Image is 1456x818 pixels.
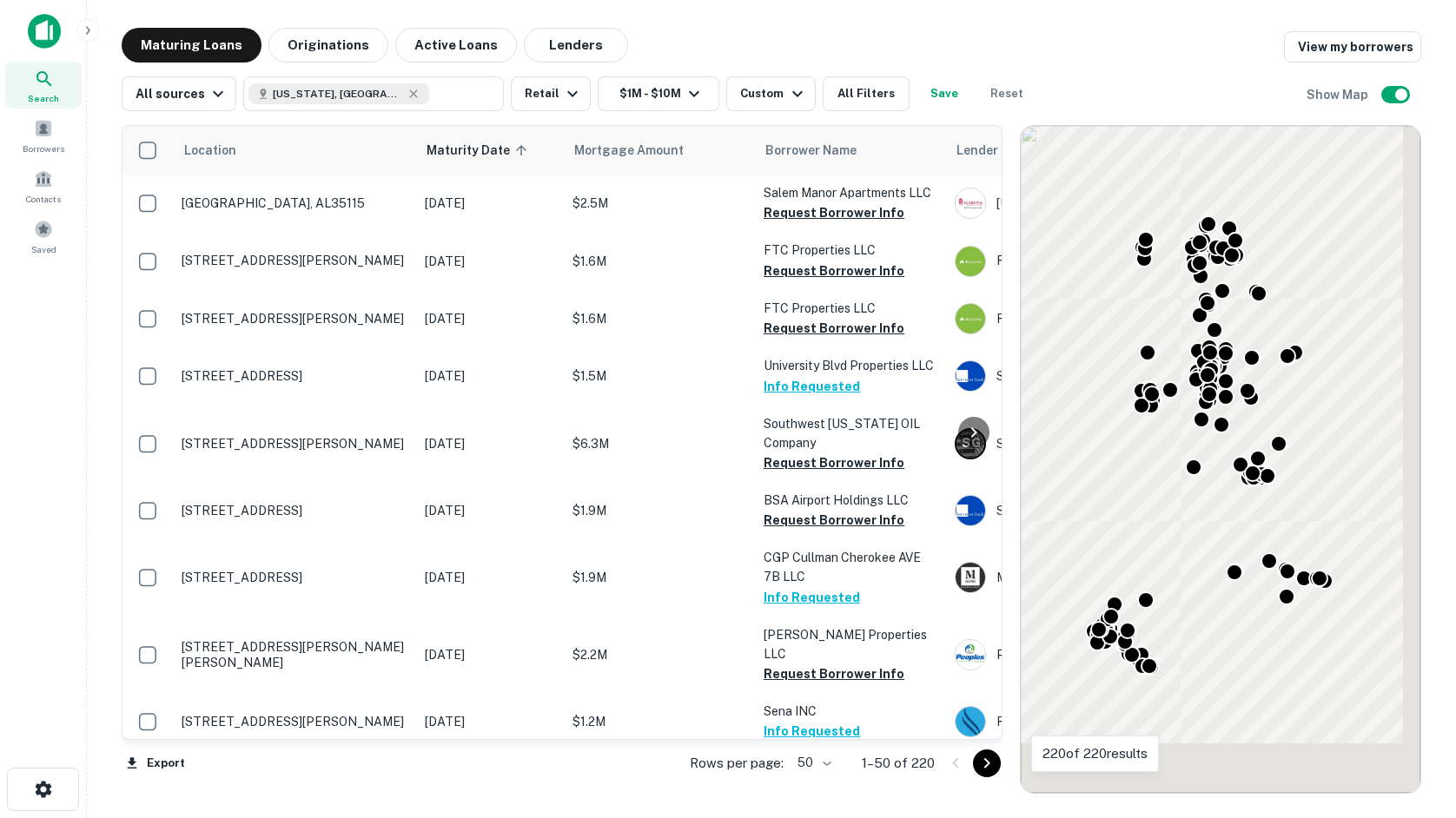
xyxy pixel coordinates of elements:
[122,76,236,111] button: All sources
[1021,126,1420,793] div: 0 0
[425,501,555,520] p: [DATE]
[955,706,1215,737] div: Renasant Bank
[173,126,416,175] th: Location
[5,112,82,159] a: Borrowers
[572,366,746,386] p: $1.5M
[572,252,746,271] p: $1.6M
[764,202,904,223] button: Request Borrower Info
[764,491,937,510] p: BSA Airport Holdings LLC
[26,192,61,206] span: Contacts
[765,140,857,161] span: Borrower Name
[425,194,555,213] p: [DATE]
[955,428,1215,459] div: Southwest [US_STATE] OIL CO
[268,28,388,63] button: Originations
[740,83,807,104] div: Custom
[572,501,746,520] p: $1.9M
[182,639,407,670] p: [STREET_ADDRESS][PERSON_NAME][PERSON_NAME]
[524,28,628,63] button: Lenders
[946,126,1224,175] th: Lender
[511,76,591,111] button: Retail
[564,126,755,175] th: Mortgage Amount
[955,639,1215,670] div: Peoples Bank
[122,28,261,63] button: Maturing Loans
[574,140,706,161] span: Mortgage Amount
[5,162,82,209] a: Contacts
[1042,743,1148,764] p: 220 of 220 results
[764,625,937,663] p: [PERSON_NAME] Properties LLC
[764,587,860,608] button: Info Requested
[726,76,815,111] button: Custom
[690,753,784,774] p: Rows per page:
[572,568,746,587] p: $1.9M
[823,76,910,111] button: All Filters
[764,452,904,473] button: Request Borrower Info
[425,434,555,453] p: [DATE]
[416,126,564,175] th: Maturity Date
[182,368,407,384] p: [STREET_ADDRESS]
[973,749,1001,777] button: Go to next page
[182,195,407,211] p: [GEOGRAPHIC_DATA], AL35115
[979,76,1035,111] button: Reset
[917,76,972,111] button: Save your search to get updates of matches that match your search criteria.
[23,142,64,155] span: Borrowers
[425,712,555,731] p: [DATE]
[764,414,937,452] p: Southwest [US_STATE] OIL Company
[1284,31,1421,63] a: View my borrowers
[182,436,407,452] p: [STREET_ADDRESS][PERSON_NAME]
[764,663,904,684] button: Request Borrower Info
[764,299,937,318] p: FTC Properties LLC
[764,510,904,531] button: Request Borrower Info
[572,645,746,664] p: $2.2M
[183,140,236,161] span: Location
[764,376,860,397] button: Info Requested
[122,750,189,776] button: Export
[955,246,1215,277] div: Regions Bank
[572,434,746,453] p: $6.3M
[755,126,946,175] th: Borrower Name
[182,570,407,585] p: [STREET_ADDRESS]
[862,753,935,774] p: 1–50 of 220
[182,311,407,327] p: [STREET_ADDRESS][PERSON_NAME]
[5,213,82,260] a: Saved
[182,503,407,518] p: [STREET_ADDRESS]
[395,28,517,63] button: Active Loans
[955,360,1215,392] div: Servisfirst Bank
[764,548,937,586] p: CGP Cullman Cherokee AVE 7B LLC
[1369,679,1456,762] iframe: Chat Widget
[764,183,937,202] p: Salem Manor Apartments LLC
[427,140,533,161] span: Maturity Date
[182,253,407,268] p: [STREET_ADDRESS][PERSON_NAME]
[425,366,555,386] p: [DATE]
[955,495,1215,526] div: Servisfirst Bank
[955,303,1215,334] div: Regions Bank
[182,714,407,729] p: [STREET_ADDRESS][PERSON_NAME]
[572,194,746,213] p: $2.5M
[425,568,555,587] p: [DATE]
[764,721,860,742] button: Info Requested
[31,242,56,256] span: Saved
[572,309,746,328] p: $1.6M
[136,83,228,104] div: All sources
[28,91,59,105] span: Search
[791,750,834,775] div: 50
[764,702,937,721] p: Sena INC
[955,188,1215,219] div: [US_STATE] Credit Union
[764,318,904,339] button: Request Borrower Info
[5,62,82,109] a: Search
[425,309,555,328] p: [DATE]
[764,356,937,375] p: University Blvd Properties LLC
[764,261,904,281] button: Request Borrower Info
[764,241,937,260] p: FTC Properties LLC
[598,76,719,111] button: $1M - $10M
[572,712,746,731] p: $1.2M
[955,562,1215,593] div: M1 Bank
[425,252,555,271] p: [DATE]
[1307,85,1371,104] h6: Show Map
[425,645,555,664] p: [DATE]
[273,86,403,102] span: [US_STATE], [GEOGRAPHIC_DATA]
